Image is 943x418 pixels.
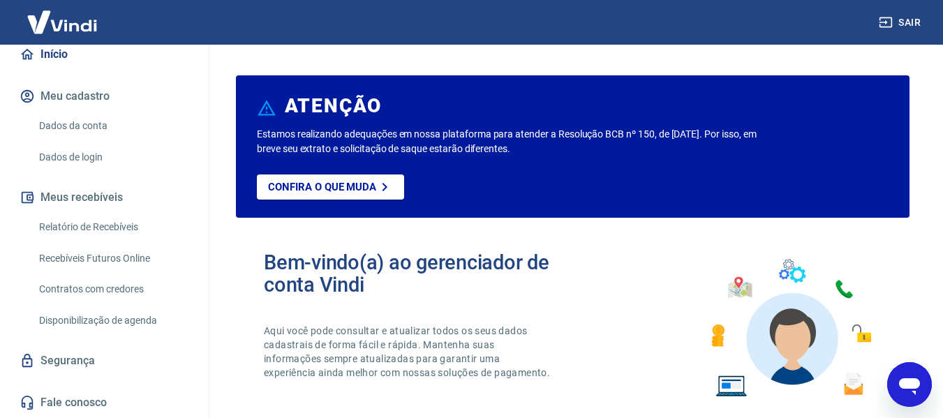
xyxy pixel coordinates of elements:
button: Sair [876,10,926,36]
img: Imagem de um avatar masculino com diversos icones exemplificando as funcionalidades do gerenciado... [699,251,882,405]
img: Vindi [17,1,107,43]
a: Fale conosco [17,387,192,418]
button: Meu cadastro [17,81,192,112]
iframe: Botão para abrir a janela de mensagens [887,362,932,407]
a: Confira o que muda [257,174,404,200]
p: Estamos realizando adequações em nossa plataforma para atender a Resolução BCB nº 150, de [DATE].... [257,127,762,156]
button: Meus recebíveis [17,182,192,213]
h6: ATENÇÃO [285,99,382,113]
a: Recebíveis Futuros Online [34,244,192,273]
a: Disponibilização de agenda [34,306,192,335]
a: Contratos com credores [34,275,192,304]
a: Relatório de Recebíveis [34,213,192,241]
p: Aqui você pode consultar e atualizar todos os seus dados cadastrais de forma fácil e rápida. Mant... [264,324,553,380]
a: Dados de login [34,143,192,172]
a: Início [17,39,192,70]
a: Segurança [17,345,192,376]
p: Confira o que muda [268,181,376,193]
h2: Bem-vindo(a) ao gerenciador de conta Vindi [264,251,573,296]
a: Dados da conta [34,112,192,140]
